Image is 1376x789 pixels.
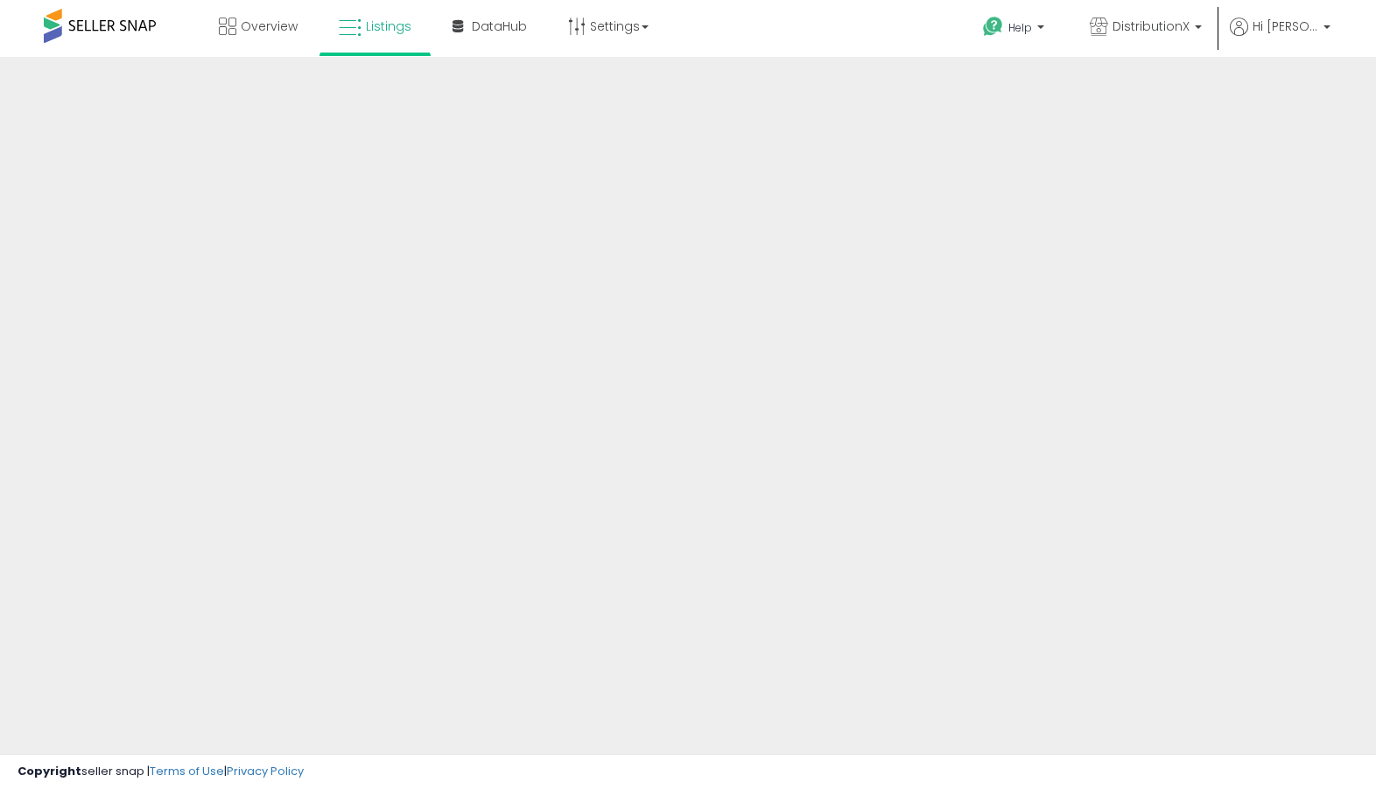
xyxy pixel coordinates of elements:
span: Listings [366,18,411,35]
a: Hi [PERSON_NAME] [1230,18,1330,57]
span: Hi [PERSON_NAME] [1253,18,1318,35]
strong: Copyright [18,763,81,779]
div: seller snap | | [18,764,304,780]
span: Help [1008,20,1032,35]
a: Help [969,3,1062,57]
span: Overview [241,18,298,35]
i: Get Help [982,16,1004,38]
a: Privacy Policy [227,763,304,779]
a: Terms of Use [150,763,224,779]
span: DataHub [472,18,527,35]
span: DistributionX [1113,18,1190,35]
